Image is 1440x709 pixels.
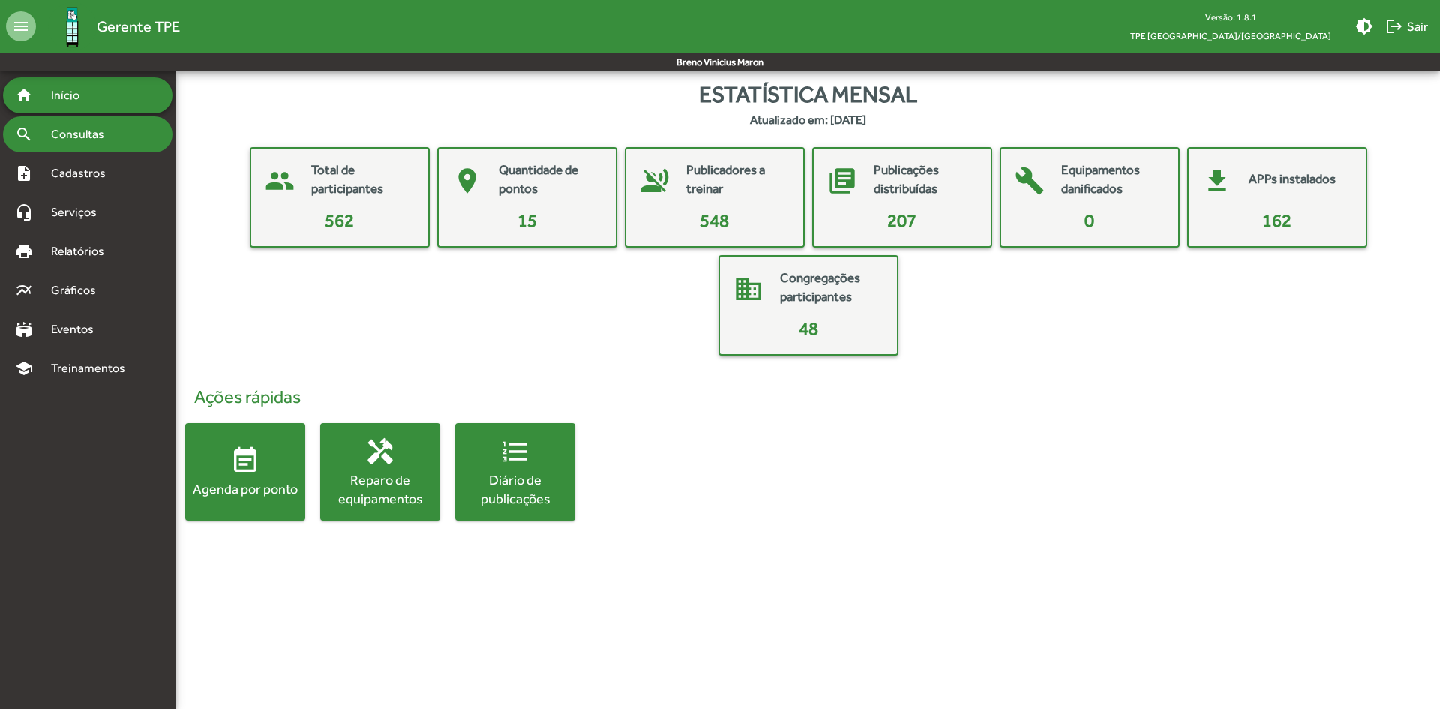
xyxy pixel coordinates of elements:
[311,161,413,199] mat-card-title: Total de participantes
[517,210,537,230] span: 15
[6,11,36,41] mat-icon: menu
[632,158,677,203] mat-icon: voice_over_off
[455,423,575,521] button: Diário de publicações
[700,210,729,230] span: 548
[1385,17,1403,35] mat-icon: logout
[780,269,882,307] mat-card-title: Congregações participantes
[1007,158,1052,203] mat-icon: build
[1262,210,1291,230] span: 162
[699,77,917,111] span: Estatística mensal
[820,158,865,203] mat-icon: library_books
[750,111,866,129] strong: Atualizado em: [DATE]
[185,386,1431,408] h4: Ações rápidas
[1195,158,1240,203] mat-icon: get_app
[445,158,490,203] mat-icon: place
[726,266,771,311] mat-icon: domain
[97,14,180,38] span: Gerente TPE
[42,281,116,299] span: Gráficos
[799,318,818,338] span: 48
[1379,13,1434,40] button: Sair
[48,2,97,51] img: Logo
[1084,210,1094,230] span: 0
[15,164,33,182] mat-icon: note_add
[42,320,114,338] span: Eventos
[15,242,33,260] mat-icon: print
[686,161,788,199] mat-card-title: Publicadores a treinar
[320,423,440,521] button: Reparo de equipamentos
[42,164,125,182] span: Cadastros
[365,436,395,466] mat-icon: handyman
[500,436,530,466] mat-icon: format_list_numbered
[1118,26,1343,45] span: TPE [GEOGRAPHIC_DATA]/[GEOGRAPHIC_DATA]
[42,86,101,104] span: Início
[42,242,124,260] span: Relatórios
[257,158,302,203] mat-icon: people
[15,86,33,104] mat-icon: home
[887,210,916,230] span: 207
[15,281,33,299] mat-icon: multiline_chart
[15,203,33,221] mat-icon: headset_mic
[874,161,976,199] mat-card-title: Publicações distribuídas
[15,125,33,143] mat-icon: search
[1118,8,1343,26] div: Versão: 1.8.1
[36,2,180,51] a: Gerente TPE
[42,359,143,377] span: Treinamentos
[1385,13,1428,40] span: Sair
[455,470,575,507] div: Diário de publicações
[185,479,305,498] div: Agenda por ponto
[42,203,117,221] span: Serviços
[1249,170,1336,189] mat-card-title: APPs instalados
[320,470,440,507] div: Reparo de equipamentos
[230,446,260,476] mat-icon: event_note
[15,359,33,377] mat-icon: school
[15,320,33,338] mat-icon: stadium
[1061,161,1163,199] mat-card-title: Equipamentos danificados
[325,210,354,230] span: 562
[185,423,305,521] button: Agenda por ponto
[1355,17,1373,35] mat-icon: brightness_medium
[42,125,124,143] span: Consultas
[499,161,601,199] mat-card-title: Quantidade de pontos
